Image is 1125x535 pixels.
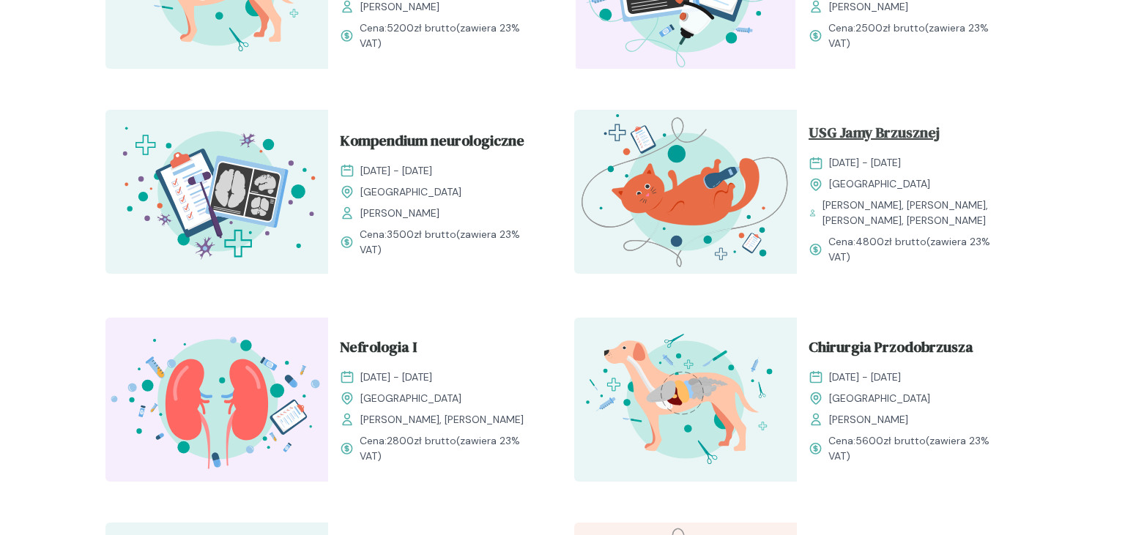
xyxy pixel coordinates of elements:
[360,227,539,258] span: Cena: (zawiera 23% VAT)
[360,412,524,427] span: [PERSON_NAME], [PERSON_NAME]
[340,130,539,157] a: Kompendium neurologiczne
[855,434,926,447] span: 5600 zł brutto
[823,198,1008,228] span: [PERSON_NAME], [PERSON_NAME], [PERSON_NAME], [PERSON_NAME]
[829,391,930,406] span: [GEOGRAPHIC_DATA]
[387,228,456,241] span: 3500 zł brutto
[387,434,456,447] span: 2800 zł brutto
[360,20,539,51] span: Cena: (zawiera 23% VAT)
[105,318,328,482] img: ZpbSsR5LeNNTxNrh_Nefro_T.svg
[809,121,940,149] span: USG Jamy Brzusznej
[360,391,461,406] span: [GEOGRAPHIC_DATA]
[855,235,927,248] span: 4800 zł brutto
[387,21,456,34] span: 5200 zł brutto
[809,121,1008,149] a: USG Jamy Brzusznej
[829,155,901,171] span: [DATE] - [DATE]
[360,206,439,221] span: [PERSON_NAME]
[340,336,539,364] a: Nefrologia I
[360,184,461,200] span: [GEOGRAPHIC_DATA]
[829,370,901,385] span: [DATE] - [DATE]
[360,433,539,464] span: Cena: (zawiera 23% VAT)
[809,336,973,364] span: Chirurgia Przodobrzusza
[828,234,1008,265] span: Cena: (zawiera 23% VAT)
[829,412,908,427] span: [PERSON_NAME]
[340,336,417,364] span: Nefrologia I
[829,176,930,192] span: [GEOGRAPHIC_DATA]
[855,21,925,34] span: 2500 zł brutto
[574,110,797,274] img: ZpbG_h5LeNNTxNnP_USG_JB_T.svg
[809,336,1008,364] a: Chirurgia Przodobrzusza
[828,433,1008,464] span: Cena: (zawiera 23% VAT)
[360,163,432,179] span: [DATE] - [DATE]
[828,20,1008,51] span: Cena: (zawiera 23% VAT)
[105,110,328,274] img: Z2B805bqstJ98kzs_Neuro_T.svg
[360,370,432,385] span: [DATE] - [DATE]
[574,318,797,482] img: ZpbG-B5LeNNTxNnI_ChiruJB_T.svg
[340,130,524,157] span: Kompendium neurologiczne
